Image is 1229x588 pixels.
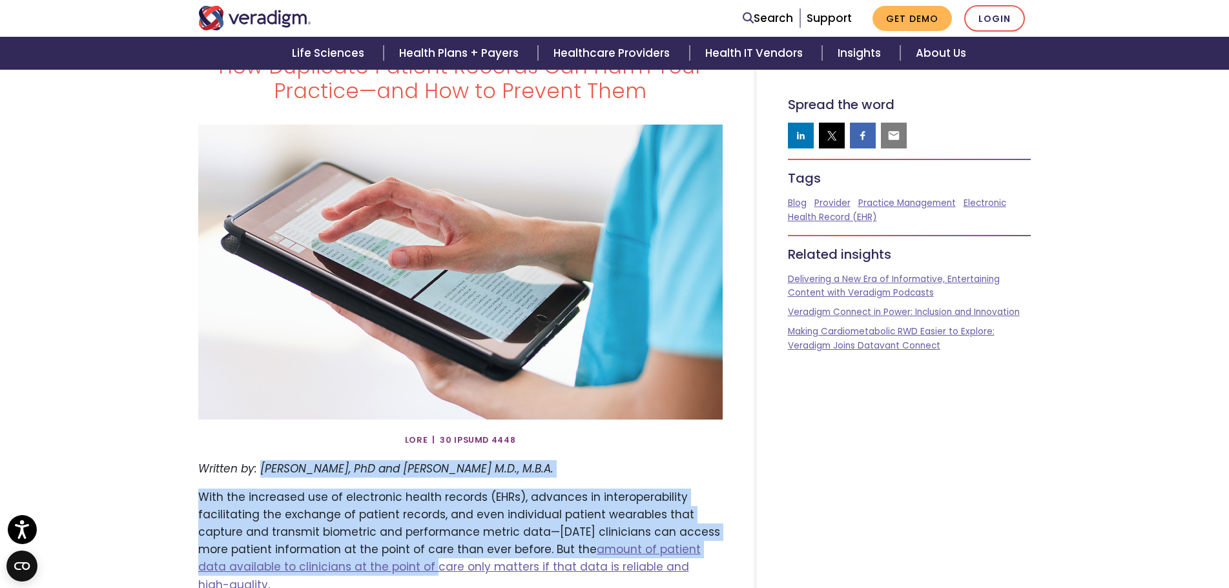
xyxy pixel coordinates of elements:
[814,197,851,209] a: Provider
[788,170,1031,186] h5: Tags
[198,54,723,104] h1: How Duplicate Patient Records Can Harm Your Practice—and How to Prevent Them
[825,129,838,142] img: twitter sharing button
[743,10,793,27] a: Search
[822,37,900,70] a: Insights
[384,37,538,70] a: Health Plans + Payers
[858,197,956,209] a: Practice Management
[788,273,1000,299] a: Delivering a New Era of Informative, Entertaining Content with Veradigm Podcasts
[405,430,516,451] span: Lore | 30 Ipsumd 4448
[807,10,852,26] a: Support
[6,551,37,582] button: Open CMP widget
[788,306,1020,318] a: Veradigm Connect in Power: Inclusion and Innovation
[900,37,982,70] a: About Us
[873,6,952,31] a: Get Demo
[794,129,807,142] img: linkedin sharing button
[788,197,1006,223] a: Electronic Health Record (EHR)
[690,37,822,70] a: Health IT Vendors
[538,37,689,70] a: Healthcare Providers
[964,5,1025,32] a: Login
[198,6,311,30] img: Veradigm logo
[276,37,384,70] a: Life Sciences
[198,461,553,476] em: Written by: [PERSON_NAME], PhD and [PERSON_NAME] M.D., M.B.A.
[788,325,995,352] a: Making Cardiometabolic RWD Easier to Explore: Veradigm Joins Datavant Connect
[788,197,807,209] a: Blog
[981,495,1214,573] iframe: Drift Chat Widget
[788,97,1031,112] h5: Spread the word
[887,129,900,142] img: email sharing button
[788,247,1031,262] h5: Related insights
[856,129,869,142] img: facebook sharing button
